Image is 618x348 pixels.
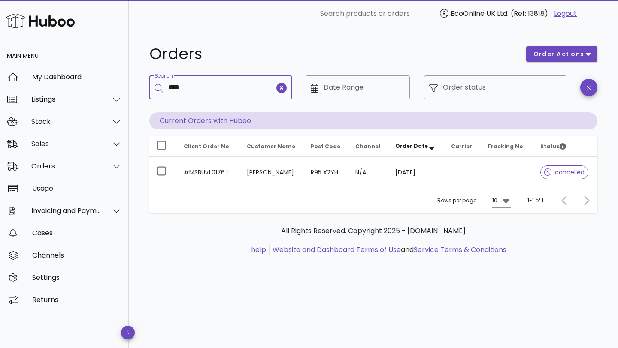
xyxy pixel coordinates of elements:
td: [PERSON_NAME] [240,157,304,188]
div: Rows per page: [437,188,511,213]
div: 1-1 of 1 [527,197,543,204]
td: R95 X2YH [304,157,348,188]
p: All Rights Reserved. Copyright 2025 - [DOMAIN_NAME] [156,226,591,236]
span: Status [540,143,566,150]
span: Client Order No. [184,143,231,150]
span: Customer Name [247,143,295,150]
div: Usage [32,184,122,192]
span: EcoOnline UK Ltd. [451,9,509,18]
th: Order Date: Sorted descending. Activate to remove sorting. [388,136,444,157]
div: Invoicing and Payments [31,207,101,215]
a: help [251,245,266,255]
th: Tracking No. [480,136,533,157]
div: Returns [32,296,122,304]
th: Client Order No. [177,136,240,157]
span: cancelled [544,169,585,175]
a: Website and Dashboard Terms of Use [273,245,401,255]
td: #MSBUv1.0176.1 [177,157,240,188]
div: 10Rows per page: [492,194,511,207]
img: Huboo Logo [6,12,75,30]
th: Status [533,136,597,157]
span: Post Code [311,143,340,150]
span: Channel [355,143,380,150]
div: Listings [31,95,101,103]
span: Order Date [395,142,428,150]
p: Current Orders with Huboo [149,112,597,129]
th: Post Code [304,136,348,157]
li: and [270,245,506,255]
h1: Orders [149,46,516,62]
span: Tracking No. [487,143,525,150]
a: Logout [554,9,577,19]
div: My Dashboard [32,73,122,81]
div: Orders [31,162,101,170]
div: Settings [32,273,122,282]
div: Channels [32,251,122,259]
a: Service Terms & Conditions [414,245,506,255]
th: Carrier [444,136,480,157]
div: 10 [492,197,497,204]
div: Stock [31,117,101,126]
td: [DATE] [388,157,444,188]
th: Customer Name [240,136,304,157]
span: (Ref: 13818) [511,9,548,18]
button: clear icon [276,83,287,93]
button: order actions [526,46,597,62]
span: Carrier [451,143,472,150]
div: Cases [32,229,122,237]
div: Sales [31,140,101,148]
th: Channel [348,136,388,157]
span: order actions [533,50,585,59]
td: N/A [348,157,388,188]
label: Search [154,73,173,79]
